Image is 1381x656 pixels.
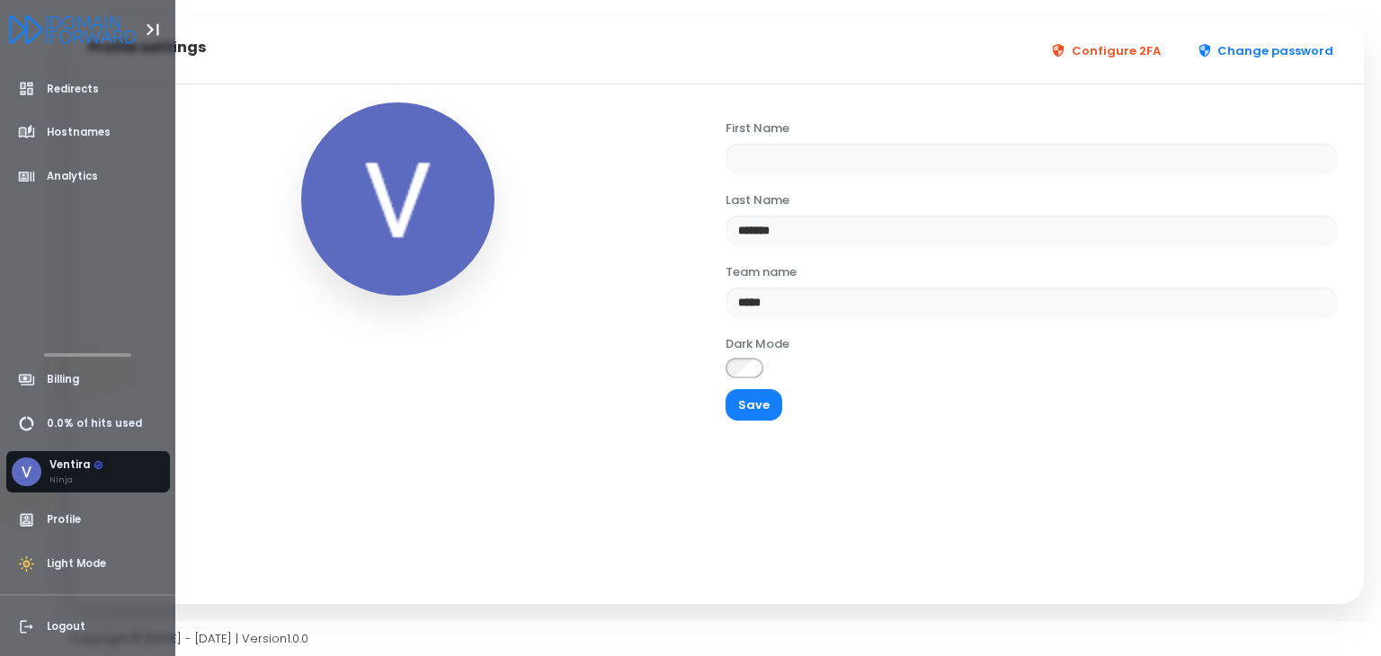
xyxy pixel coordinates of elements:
[9,406,167,441] a: 0.0% of hits used
[12,457,41,487] img: Avatar
[47,125,111,140] span: Hostnames
[726,335,789,353] label: Dark Mode
[47,556,106,572] span: Light Mode
[1185,35,1347,66] button: Change password
[9,362,167,397] a: Billing
[47,372,79,387] span: Billing
[49,474,103,486] div: Ninja
[9,159,167,194] a: Analytics
[726,263,797,281] label: Team name
[49,457,103,474] div: Ventira
[726,389,782,421] button: Save
[47,169,98,184] span: Analytics
[47,512,81,527] span: Profile
[70,630,308,647] span: Copyright © [DATE] - [DATE] | Version 1.0.0
[9,72,167,107] a: Redirects
[136,13,170,47] button: Toggle Aside
[301,102,494,296] img: Avatar
[726,120,789,137] label: First Name
[1038,35,1173,66] button: Configure 2FA
[47,619,85,634] span: Logout
[47,82,99,97] span: Redirects
[47,416,142,431] span: 0.0% of hits used
[9,16,136,40] a: Logo
[726,191,789,209] label: Last Name
[9,115,167,150] a: Hostnames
